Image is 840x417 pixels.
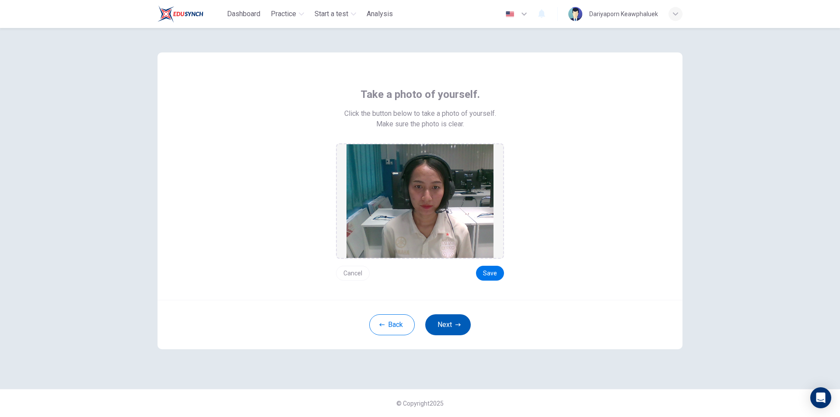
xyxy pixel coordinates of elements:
[810,387,831,408] div: Open Intercom Messenger
[315,9,348,19] span: Start a test
[267,6,308,22] button: Practice
[425,314,471,335] button: Next
[157,5,203,23] img: Train Test logo
[369,314,415,335] button: Back
[367,9,393,19] span: Analysis
[346,144,493,258] img: preview screemshot
[504,11,515,17] img: en
[363,6,396,22] button: Analysis
[476,266,504,281] button: Save
[396,400,444,407] span: © Copyright 2025
[344,108,496,119] span: Click the button below to take a photo of yourself.
[224,6,264,22] button: Dashboard
[311,6,360,22] button: Start a test
[157,5,224,23] a: Train Test logo
[568,7,582,21] img: Profile picture
[360,87,480,101] span: Take a photo of yourself.
[376,119,464,129] span: Make sure the photo is clear.
[589,9,658,19] div: Dariyaporn Keawphaluek
[336,266,370,281] button: Cancel
[271,9,296,19] span: Practice
[227,9,260,19] span: Dashboard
